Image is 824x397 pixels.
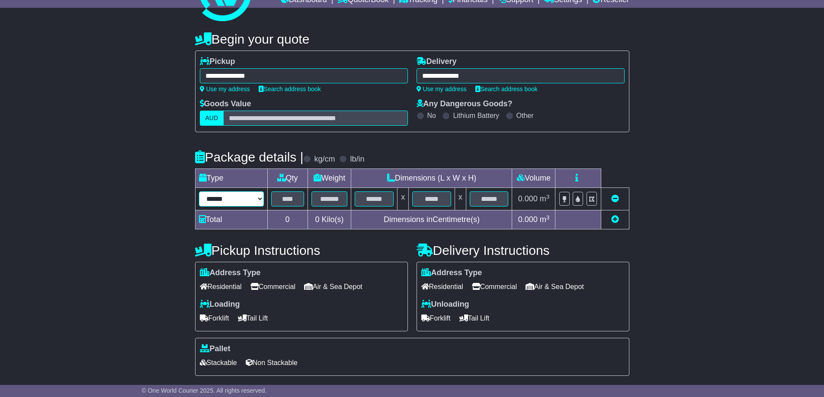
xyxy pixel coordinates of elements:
td: 0 [267,210,308,229]
td: Total [195,210,267,229]
label: kg/cm [314,155,335,164]
span: Air & Sea Depot [304,280,362,293]
span: Commercial [472,280,517,293]
span: Non Stackable [246,356,298,369]
a: Use my address [417,86,467,92]
td: x [398,188,409,210]
td: Type [195,169,267,188]
label: Pickup [200,57,235,67]
span: 0.000 [518,215,538,224]
span: Stackable [200,356,237,369]
span: Tail Lift [238,311,268,325]
span: m [540,194,550,203]
span: © One World Courier 2025. All rights reserved. [142,387,267,394]
td: Qty [267,169,308,188]
label: Unloading [421,300,469,309]
a: Remove this item [611,194,619,203]
td: x [455,188,466,210]
span: Commercial [250,280,295,293]
td: Dimensions in Centimetre(s) [351,210,512,229]
label: Goods Value [200,99,251,109]
a: Add new item [611,215,619,224]
span: 0 [315,215,319,224]
span: m [540,215,550,224]
label: Other [516,111,534,120]
label: lb/in [350,155,364,164]
label: No [427,111,436,120]
label: Any Dangerous Goods? [417,99,513,109]
td: Weight [308,169,351,188]
label: Address Type [200,268,261,278]
a: Use my address [200,86,250,92]
span: Residential [421,280,463,293]
sup: 3 [546,194,550,200]
label: Delivery [417,57,457,67]
a: Search address book [475,86,538,92]
span: Residential [200,280,242,293]
h4: Package details | [195,150,304,164]
span: Forklift [200,311,229,325]
td: Volume [512,169,555,188]
span: 0.000 [518,194,538,203]
label: Pallet [200,344,231,354]
a: Search address book [259,86,321,92]
span: Tail Lift [459,311,490,325]
h4: Delivery Instructions [417,243,629,257]
h4: Begin your quote [195,32,629,46]
sup: 3 [546,214,550,221]
label: Loading [200,300,240,309]
td: Dimensions (L x W x H) [351,169,512,188]
label: Address Type [421,268,482,278]
label: Lithium Battery [453,111,499,120]
td: Kilo(s) [308,210,351,229]
label: AUD [200,111,224,126]
span: Air & Sea Depot [526,280,584,293]
h4: Pickup Instructions [195,243,408,257]
span: Forklift [421,311,451,325]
